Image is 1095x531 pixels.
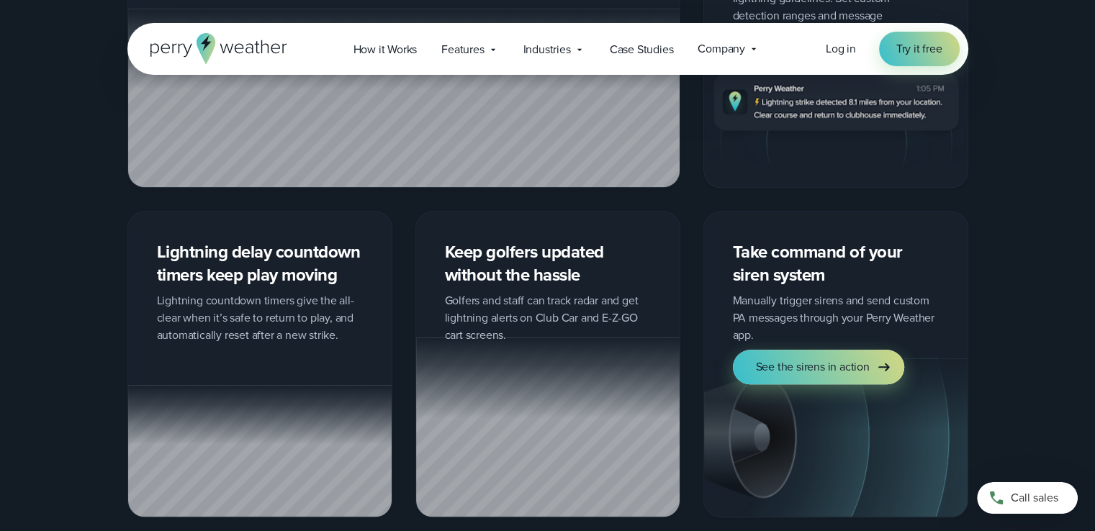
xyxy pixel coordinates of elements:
[610,41,674,58] span: Case Studies
[704,358,968,517] img: outdoor warning system
[826,40,856,57] span: Log in
[977,482,1078,514] a: Call sales
[441,41,484,58] span: Features
[756,358,870,376] span: See the sirens in action
[1011,489,1058,507] span: Call sales
[523,41,571,58] span: Industries
[698,40,745,58] span: Company
[341,35,430,64] a: How it Works
[896,40,942,58] span: Try it free
[598,35,686,64] a: Case Studies
[879,32,960,66] a: Try it free
[353,41,418,58] span: How it Works
[733,350,904,384] a: See the sirens in action
[826,40,856,58] a: Log in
